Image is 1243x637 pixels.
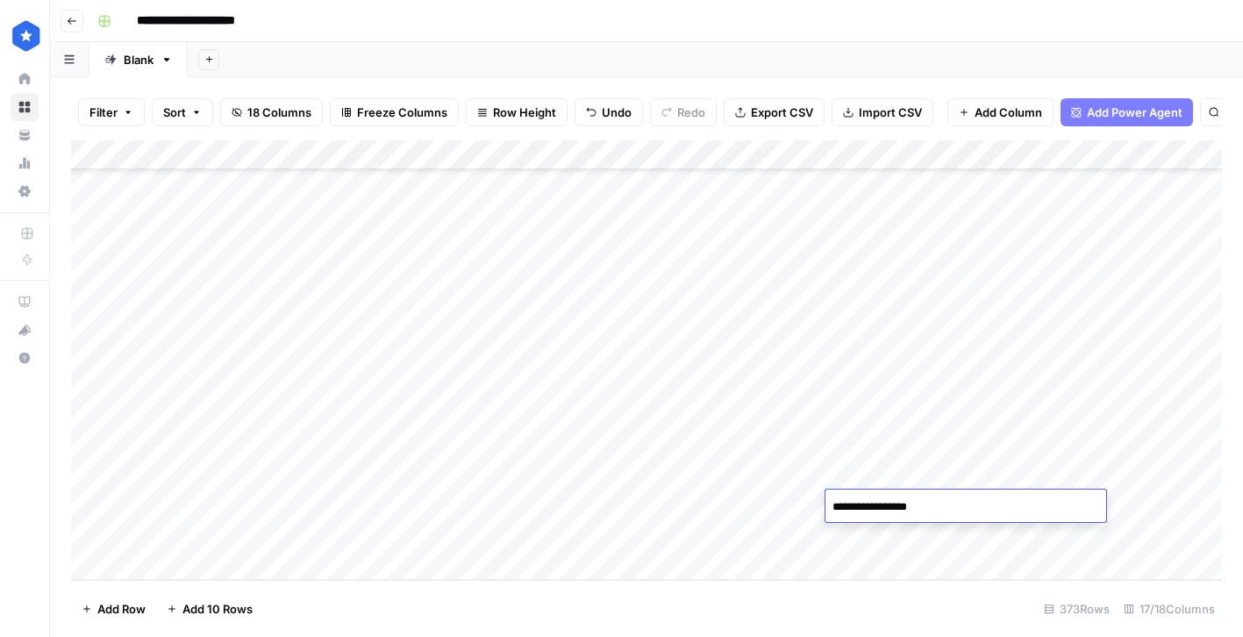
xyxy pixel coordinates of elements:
[156,595,263,623] button: Add 10 Rows
[11,121,39,149] a: Your Data
[89,104,118,121] span: Filter
[11,344,39,372] button: Help + Support
[89,42,188,77] a: Blank
[78,98,145,126] button: Filter
[751,104,813,121] span: Export CSV
[11,20,42,52] img: ConsumerAffairs Logo
[493,104,556,121] span: Row Height
[11,93,39,121] a: Browse
[163,104,186,121] span: Sort
[1037,595,1117,623] div: 373 Rows
[11,288,39,316] a: AirOps Academy
[1087,104,1182,121] span: Add Power Agent
[220,98,323,126] button: 18 Columns
[832,98,933,126] button: Import CSV
[11,14,39,58] button: Workspace: ConsumerAffairs
[97,600,146,618] span: Add Row
[575,98,643,126] button: Undo
[859,104,922,121] span: Import CSV
[182,600,253,618] span: Add 10 Rows
[11,316,39,344] button: What's new?
[724,98,825,126] button: Export CSV
[11,177,39,205] a: Settings
[247,104,311,121] span: 18 Columns
[1061,98,1193,126] button: Add Power Agent
[975,104,1042,121] span: Add Column
[602,104,632,121] span: Undo
[11,317,38,343] div: What's new?
[11,65,39,93] a: Home
[124,51,154,68] div: Blank
[947,98,1054,126] button: Add Column
[71,595,156,623] button: Add Row
[1117,595,1222,623] div: 17/18 Columns
[466,98,568,126] button: Row Height
[650,98,717,126] button: Redo
[11,149,39,177] a: Usage
[357,104,447,121] span: Freeze Columns
[152,98,213,126] button: Sort
[330,98,459,126] button: Freeze Columns
[677,104,705,121] span: Redo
